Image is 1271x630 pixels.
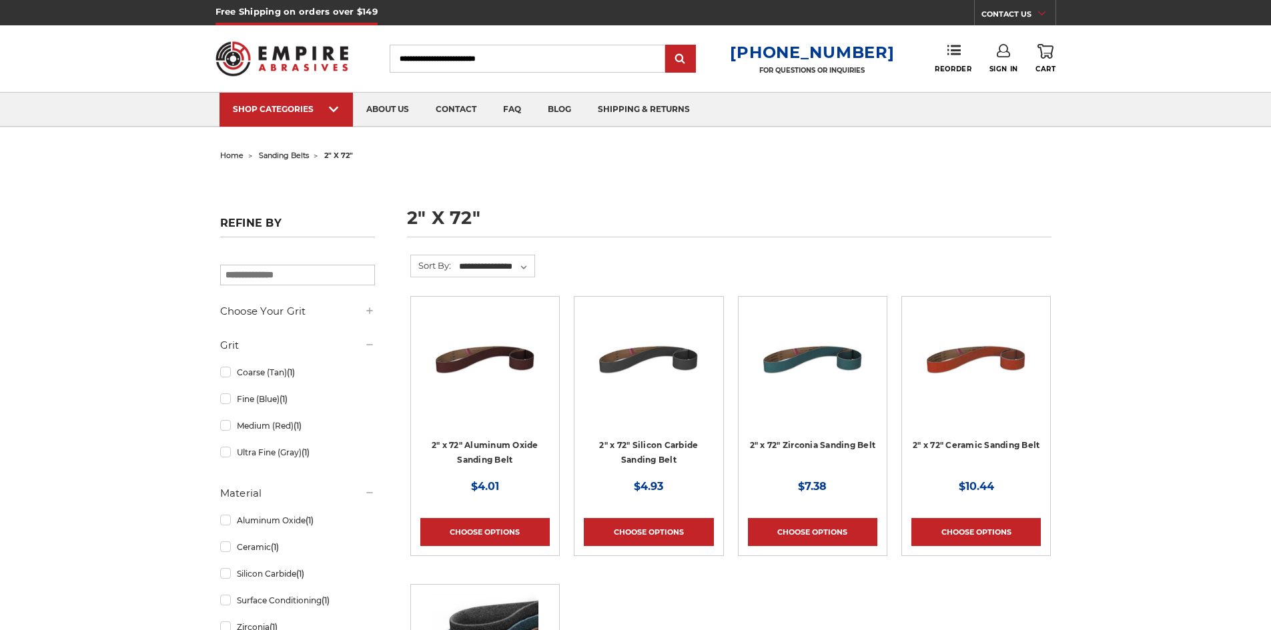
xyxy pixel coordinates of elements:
span: Sign In [989,65,1018,73]
span: (1) [322,595,330,605]
a: 2" x 72" Ceramic Pipe Sanding Belt [911,306,1041,435]
a: Ultra Fine (Gray)(1) [220,441,375,464]
a: faq [490,93,534,127]
span: $7.38 [798,480,827,493]
a: 2" x 72" Aluminum Oxide Sanding Belt [432,440,538,465]
a: shipping & returns [584,93,703,127]
span: (1) [294,421,302,431]
a: Choose Options [420,518,550,546]
a: [PHONE_NUMBER] [730,43,894,62]
a: 2" x 72" Silicon Carbide Sanding Belt [599,440,698,465]
a: Cart [1035,44,1055,73]
span: Cart [1035,65,1055,73]
a: Medium (Red)(1) [220,414,375,437]
a: 2" x 72" Ceramic Sanding Belt [913,440,1039,450]
h1: 2" x 72" [407,209,1051,237]
a: 2" x 72" Silicon Carbide File Belt [584,306,713,435]
p: FOR QUESTIONS OR INQUIRIES [730,66,894,75]
a: contact [422,93,490,127]
span: Reorder [935,65,971,73]
a: sanding belts [259,151,309,160]
span: (1) [280,394,288,404]
a: Choose Options [584,518,713,546]
input: Submit [667,46,694,73]
img: 2" x 72" Aluminum Oxide Pipe Sanding Belt [432,306,538,413]
h5: Material [220,485,375,501]
a: blog [534,93,584,127]
span: $4.01 [471,480,499,493]
span: $10.44 [959,480,994,493]
select: Sort By: [457,257,534,277]
span: (1) [287,367,295,377]
h5: Grit [220,337,375,353]
a: about us [353,93,422,127]
a: 2" x 72" Aluminum Oxide Pipe Sanding Belt [420,306,550,435]
span: $4.93 [634,480,663,493]
span: (1) [271,542,279,552]
a: Choose Options [748,518,877,546]
a: Aluminum Oxide(1) [220,509,375,532]
span: (1) [302,447,310,457]
h5: Choose Your Grit [220,303,375,319]
img: Empire Abrasives [216,33,349,85]
a: Ceramic(1) [220,535,375,559]
a: Coarse (Tan)(1) [220,361,375,384]
img: 2" x 72" Ceramic Pipe Sanding Belt [923,306,1029,413]
a: home [220,151,244,160]
a: Silicon Carbide(1) [220,562,375,585]
div: SHOP CATEGORIES [233,104,340,114]
a: Reorder [935,44,971,73]
a: Surface Conditioning(1) [220,589,375,612]
a: 2" x 72" Zirconia Sanding Belt [750,440,876,450]
label: Sort By: [411,255,451,275]
a: Choose Options [911,518,1041,546]
img: 2" x 72" Silicon Carbide File Belt [595,306,702,413]
a: 2" x 72" Zirconia Pipe Sanding Belt [748,306,877,435]
h5: Refine by [220,217,375,237]
span: (1) [296,569,304,579]
a: CONTACT US [981,7,1055,25]
a: Fine (Blue)(1) [220,387,375,411]
span: (1) [306,515,314,525]
span: 2" x 72" [324,151,353,160]
img: 2" x 72" Zirconia Pipe Sanding Belt [759,306,866,413]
